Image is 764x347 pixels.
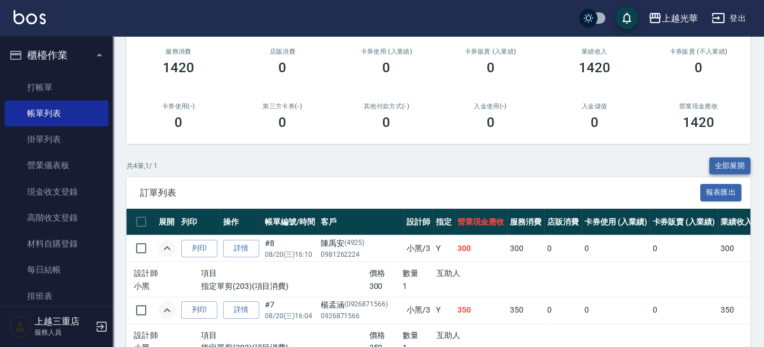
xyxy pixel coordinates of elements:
[278,115,286,130] h3: 0
[507,209,544,235] th: 服務消費
[134,331,158,340] span: 設計師
[644,7,702,30] button: 上越光華
[662,11,698,25] div: 上越光華
[223,301,259,319] a: 詳情
[201,269,217,278] span: 項目
[404,209,433,235] th: 設計師
[582,297,650,323] td: 0
[707,8,750,29] button: 登出
[5,205,108,231] a: 高階收支登錄
[544,235,582,262] td: 0
[660,103,737,110] h2: 營業現金應收
[369,269,386,278] span: 價格
[265,311,315,321] p: 08/20 (三) 16:04
[9,315,32,338] img: Person
[660,48,737,55] h2: 卡券販賣 (不入業績)
[244,48,321,55] h2: 店販消費
[163,60,194,76] h3: 1420
[321,238,401,249] div: 陳禹安
[591,115,599,130] h3: 0
[344,238,365,249] p: (4925)
[403,280,436,292] p: 1
[174,115,182,130] h3: 0
[709,157,751,175] button: 全部展開
[582,209,650,235] th: 卡券使用 (入業績)
[649,235,718,262] td: 0
[201,331,217,340] span: 項目
[544,297,582,323] td: 0
[262,235,318,262] td: #8
[507,235,544,262] td: 300
[134,269,158,278] span: 設計師
[579,60,610,76] h3: 1420
[159,240,176,257] button: expand row
[369,331,386,340] span: 價格
[321,311,401,321] p: 0926871566
[452,48,529,55] h2: 卡券販賣 (入業績)
[159,302,176,319] button: expand row
[5,152,108,178] a: 營業儀表板
[5,126,108,152] a: 掛單列表
[156,209,178,235] th: 展開
[5,100,108,126] a: 帳單列表
[5,41,108,70] button: 櫃檯作業
[718,297,755,323] td: 350
[556,103,633,110] h2: 入金儲值
[507,297,544,323] td: 350
[134,280,201,292] p: 小黑
[181,240,217,257] button: 列印
[220,209,262,235] th: 操作
[544,209,582,235] th: 店販消費
[348,48,425,55] h2: 卡券使用 (入業績)
[265,249,315,260] p: 08/20 (三) 16:10
[14,10,46,24] img: Logo
[404,235,433,262] td: 小黑 /3
[433,297,455,323] td: Y
[700,187,742,197] a: 報表匯出
[718,209,755,235] th: 業績收入
[34,316,92,327] h5: 上越三重店
[436,331,461,340] span: 互助人
[181,301,217,319] button: 列印
[140,48,217,55] h3: 服務消費
[487,60,495,76] h3: 0
[718,235,755,262] td: 300
[649,209,718,235] th: 卡券販賣 (入業績)
[695,60,702,76] h3: 0
[34,327,92,337] p: 服務人員
[201,280,369,292] p: 指定單剪(203)(項目消費)
[455,209,508,235] th: 營業現金應收
[126,161,158,171] p: 共 4 筆, 1 / 1
[318,209,404,235] th: 客戶
[436,269,461,278] span: 互助人
[433,235,455,262] td: Y
[5,231,108,257] a: 材料自購登錄
[278,60,286,76] h3: 0
[223,240,259,257] a: 詳情
[382,115,390,130] h3: 0
[348,103,425,110] h2: 其他付款方式(-)
[403,269,419,278] span: 數量
[433,209,455,235] th: 指定
[262,297,318,323] td: #7
[344,299,388,311] p: (0926871566)
[369,280,403,292] p: 300
[700,184,742,201] button: 報表匯出
[5,74,108,100] a: 打帳單
[178,209,220,235] th: 列印
[382,60,390,76] h3: 0
[403,331,419,340] span: 數量
[452,103,529,110] h2: 入金使用(-)
[649,297,718,323] td: 0
[404,297,433,323] td: 小黑 /3
[140,103,217,110] h2: 卡券使用(-)
[244,103,321,110] h2: 第三方卡券(-)
[615,7,638,29] button: save
[5,257,108,283] a: 每日結帳
[321,249,401,260] p: 0981262224
[487,115,495,130] h3: 0
[683,115,714,130] h3: 1420
[455,235,508,262] td: 300
[5,283,108,309] a: 排班表
[5,179,108,205] a: 現金收支登錄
